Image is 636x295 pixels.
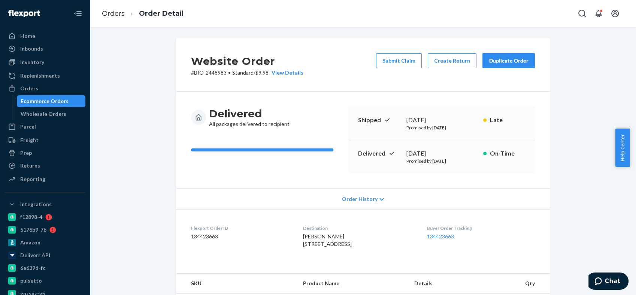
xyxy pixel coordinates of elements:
p: Promised by [DATE] [406,158,477,164]
div: All packages delivered to recipient [209,107,290,128]
a: Order Detail [139,9,184,18]
p: Promised by [DATE] [406,124,477,131]
ol: breadcrumbs [96,3,190,25]
a: Inbounds [4,43,85,55]
button: Integrations [4,198,85,210]
th: Product Name [297,274,408,294]
span: Order History [342,195,378,203]
a: Freight [4,134,85,146]
div: 5176b9-7b [20,226,46,234]
button: Create Return [428,53,476,68]
div: Reporting [20,175,45,183]
a: Inventory [4,56,85,68]
dt: Destination [303,225,415,231]
th: Details [408,274,491,294]
div: pulsetto [20,277,42,285]
button: Submit Claim [376,53,422,68]
dt: Flexport Order ID [191,225,291,231]
img: Flexport logo [8,10,40,17]
button: Open notifications [591,6,606,21]
div: Amazon [20,239,40,246]
a: 5176b9-7b [4,224,85,236]
p: # BIO-2448983 / $9.98 [191,69,303,76]
a: pulsetto [4,275,85,287]
div: Returns [20,162,40,169]
a: Orders [102,9,125,18]
p: Late [490,116,526,124]
th: Qty [490,274,550,294]
div: Replenishments [20,72,60,79]
p: On-Time [490,149,526,158]
h3: Delivered [209,107,290,120]
a: Orders [4,82,85,94]
button: Open Search Box [575,6,590,21]
div: Freight [20,136,39,144]
div: Ecommerce Orders [21,97,69,105]
dd: 134423663 [191,233,291,240]
div: [DATE] [406,149,477,158]
a: Returns [4,160,85,172]
th: SKU [176,274,297,294]
div: Inbounds [20,45,43,52]
div: f12898-4 [20,213,42,221]
div: Home [20,32,35,40]
div: Wholesale Orders [21,110,66,118]
a: f12898-4 [4,211,85,223]
dt: Buyer Order Tracking [427,225,535,231]
iframe: Opens a widget where you can chat to one of our agents [588,273,629,291]
div: Duplicate Order [489,57,529,64]
button: Close Navigation [70,6,85,21]
a: Reporting [4,173,85,185]
a: Deliverr API [4,249,85,261]
p: Shipped [358,116,400,124]
a: Home [4,30,85,42]
div: 6e639d-fc [20,264,45,272]
a: Wholesale Orders [17,108,86,120]
p: Delivered [358,149,400,158]
div: Deliverr API [20,252,50,259]
a: Amazon [4,237,85,249]
div: Integrations [20,201,52,208]
span: • [228,69,231,76]
a: Replenishments [4,70,85,82]
button: Help Center [615,129,630,167]
div: Parcel [20,123,36,130]
button: Open account menu [608,6,623,21]
div: Orders [20,85,38,92]
span: Standard [232,69,254,76]
a: 6e639d-fc [4,262,85,274]
button: View Details [269,69,303,76]
div: Prep [20,149,32,157]
a: Prep [4,147,85,159]
span: [PERSON_NAME] [STREET_ADDRESS] [303,233,352,247]
a: Ecommerce Orders [17,95,86,107]
div: Inventory [20,58,44,66]
h2: Website Order [191,53,303,69]
div: [DATE] [406,116,477,124]
button: Duplicate Order [482,53,535,68]
a: Parcel [4,121,85,133]
a: 134423663 [427,233,454,240]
